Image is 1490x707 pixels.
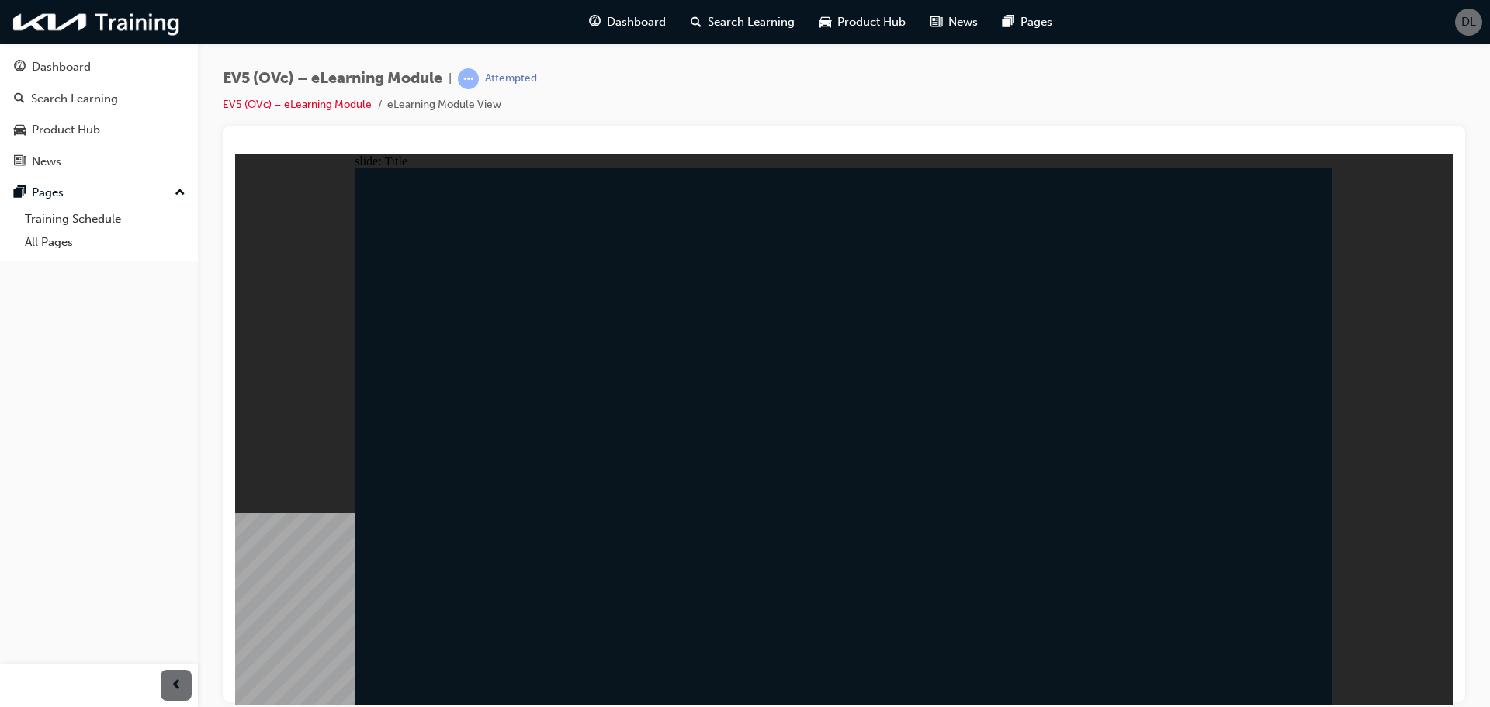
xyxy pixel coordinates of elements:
a: Product Hub [6,116,192,144]
span: guage-icon [14,61,26,75]
div: Search Learning [31,90,118,108]
img: kia-training [8,6,186,38]
span: pages-icon [14,186,26,200]
div: Dashboard [32,58,91,76]
span: pages-icon [1003,12,1014,32]
a: pages-iconPages [990,6,1065,38]
span: car-icon [819,12,831,32]
span: News [948,13,978,31]
span: news-icon [930,12,942,32]
a: news-iconNews [918,6,990,38]
a: car-iconProduct Hub [807,6,918,38]
a: News [6,147,192,176]
span: DL [1461,13,1476,31]
span: Search Learning [708,13,795,31]
span: search-icon [14,92,25,106]
a: All Pages [19,230,192,255]
button: DL [1455,9,1482,36]
a: Dashboard [6,53,192,81]
span: learningRecordVerb_ATTEMPT-icon [458,68,479,89]
li: eLearning Module View [387,96,501,114]
a: Search Learning [6,85,192,113]
div: Attempted [485,71,537,86]
div: Product Hub [32,121,100,139]
span: guage-icon [589,12,601,32]
span: Dashboard [607,13,666,31]
span: car-icon [14,123,26,137]
span: EV5 (OVc) – eLearning Module [223,70,442,88]
button: Pages [6,178,192,207]
span: Product Hub [837,13,906,31]
div: News [32,153,61,171]
span: up-icon [175,183,185,203]
a: EV5 (OVc) – eLearning Module [223,98,372,111]
span: | [449,70,452,88]
a: search-iconSearch Learning [678,6,807,38]
div: Pages [32,184,64,202]
span: news-icon [14,155,26,169]
span: search-icon [691,12,702,32]
span: prev-icon [171,676,182,695]
span: Pages [1020,13,1052,31]
button: DashboardSearch LearningProduct HubNews [6,50,192,178]
a: Training Schedule [19,207,192,231]
a: guage-iconDashboard [577,6,678,38]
